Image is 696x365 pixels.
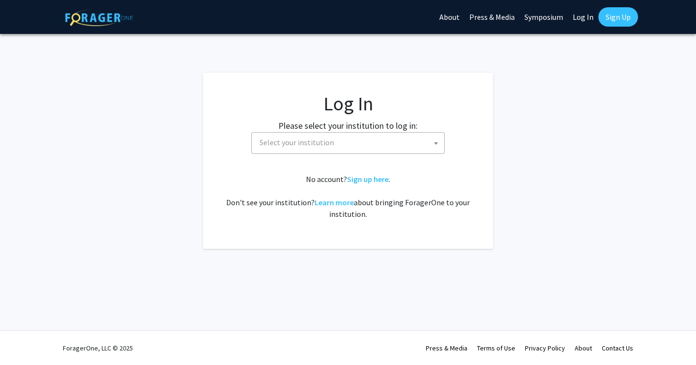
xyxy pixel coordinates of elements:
div: No account? . Don't see your institution? about bringing ForagerOne to your institution. [222,173,474,220]
a: Press & Media [426,344,467,352]
h1: Log In [222,92,474,115]
a: Learn more about bringing ForagerOne to your institution [315,198,354,207]
a: Sign up here [347,174,389,184]
a: Sign Up [598,7,638,27]
label: Please select your institution to log in: [278,119,418,132]
span: Select your institution [251,132,445,154]
img: ForagerOne Logo [65,9,133,26]
span: Select your institution [256,133,444,152]
span: Select your institution [260,137,334,147]
a: Privacy Policy [525,344,565,352]
a: Terms of Use [477,344,515,352]
div: ForagerOne, LLC © 2025 [63,331,133,365]
a: Contact Us [602,344,633,352]
a: About [575,344,592,352]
